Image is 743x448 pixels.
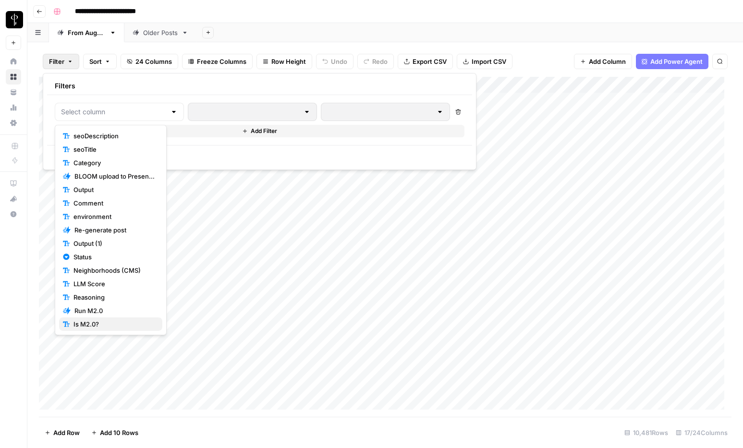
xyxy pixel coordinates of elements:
button: Workspace: LP Production Workloads [6,8,21,32]
span: Is M2.0? [73,319,155,329]
span: Category [73,158,155,168]
span: Add Power Agent [650,57,703,66]
button: What's new? [6,191,21,206]
img: LP Production Workloads Logo [6,11,23,28]
a: From [DATE] [49,23,124,42]
button: Add Filter [55,125,464,137]
a: AirOps Academy [6,176,21,191]
span: Reasoning [73,292,155,302]
div: 17/24 Columns [672,425,731,440]
div: Filters [47,77,472,95]
button: Help + Support [6,206,21,222]
span: Import CSV [472,57,506,66]
span: Filter [49,57,64,66]
div: 10,481 Rows [621,425,672,440]
span: seoDescription [73,131,155,141]
button: Add 10 Rows [85,425,144,440]
span: Sort [89,57,102,66]
span: environment [73,212,155,221]
span: Status [73,252,155,262]
button: 24 Columns [121,54,178,69]
button: Add Power Agent [636,54,708,69]
span: Neighborhoods (CMS) [73,266,155,275]
a: Home [6,54,21,69]
div: What's new? [6,192,21,206]
span: Add Filter [251,127,277,135]
span: Add 10 Rows [100,428,138,437]
button: Redo [357,54,394,69]
span: Comment [73,198,155,208]
button: Add Column [574,54,632,69]
button: Sort [83,54,117,69]
div: Filter [43,73,476,170]
span: Output [73,185,155,194]
span: Freeze Columns [197,57,246,66]
button: Freeze Columns [182,54,253,69]
button: Row Height [256,54,312,69]
span: Re-generate post [74,225,155,235]
span: Run M2.0 [74,306,155,315]
span: Undo [331,57,347,66]
span: Add Row [53,428,80,437]
span: Redo [372,57,388,66]
div: Older Posts [143,28,178,37]
a: Usage [6,100,21,115]
button: Add Row [39,425,85,440]
span: BLOOM upload to Presence (after Human Review) [74,171,155,181]
span: Row Height [271,57,306,66]
button: Undo [316,54,353,69]
a: Your Data [6,85,21,100]
span: Add Column [589,57,626,66]
button: Filter [43,54,79,69]
span: 24 Columns [135,57,172,66]
button: Import CSV [457,54,512,69]
span: Export CSV [413,57,447,66]
div: From [DATE] [68,28,106,37]
a: Browse [6,69,21,85]
span: Output (1) [73,239,155,248]
button: Export CSV [398,54,453,69]
a: Older Posts [124,23,196,42]
span: seoTitle [73,145,155,154]
input: Select column [61,107,166,117]
span: LLM Score [73,279,155,289]
a: Settings [6,115,21,131]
